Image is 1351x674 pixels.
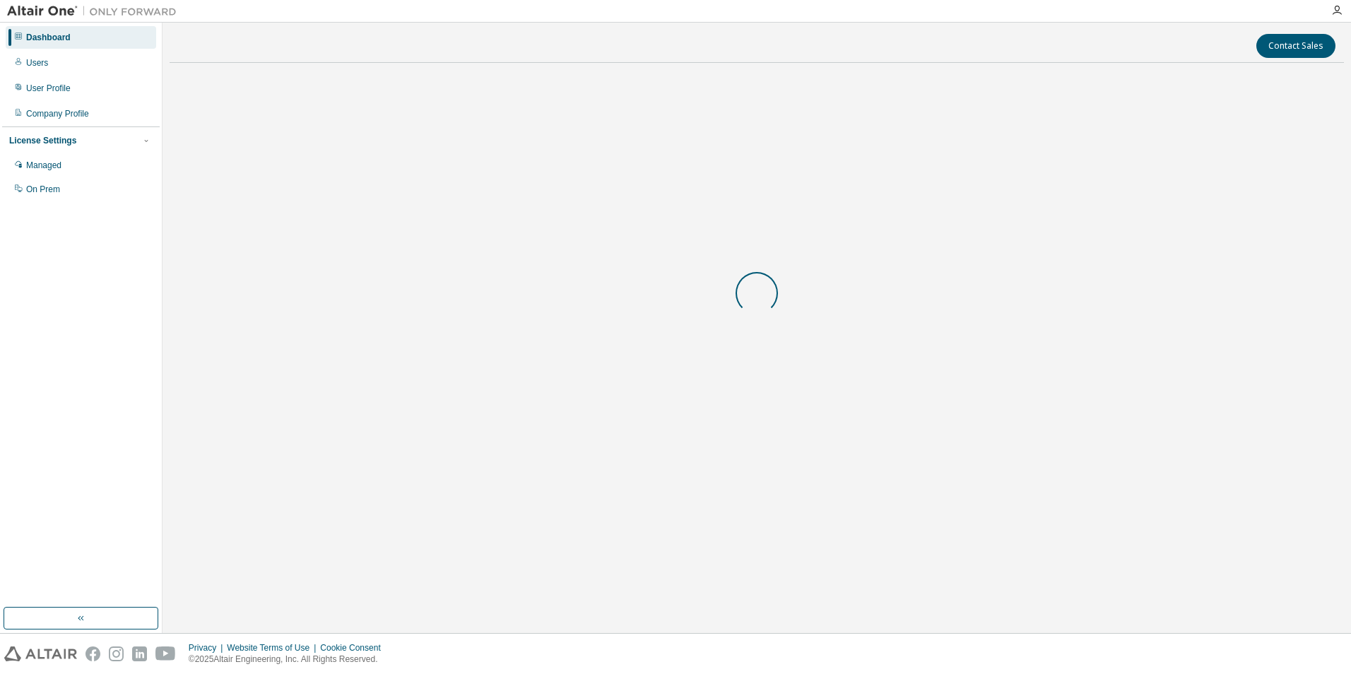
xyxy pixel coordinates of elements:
[189,654,389,666] p: © 2025 Altair Engineering, Inc. All Rights Reserved.
[132,646,147,661] img: linkedin.svg
[26,108,89,119] div: Company Profile
[7,4,184,18] img: Altair One
[26,32,71,43] div: Dashboard
[109,646,124,661] img: instagram.svg
[26,83,71,94] div: User Profile
[189,642,227,654] div: Privacy
[26,57,48,69] div: Users
[320,642,389,654] div: Cookie Consent
[9,135,76,146] div: License Settings
[227,642,320,654] div: Website Terms of Use
[26,184,60,195] div: On Prem
[1256,34,1335,58] button: Contact Sales
[155,646,176,661] img: youtube.svg
[4,646,77,661] img: altair_logo.svg
[85,646,100,661] img: facebook.svg
[26,160,61,171] div: Managed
